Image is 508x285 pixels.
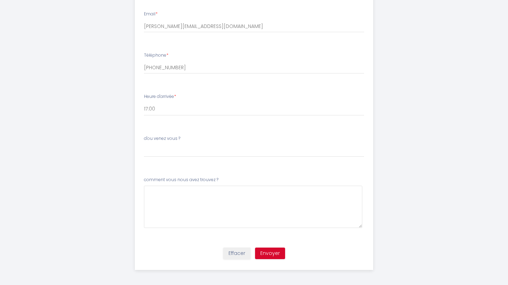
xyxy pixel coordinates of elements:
[144,177,218,183] label: comment vous nous avez trouvez ?
[144,52,168,59] label: Téléphone
[144,93,176,100] label: Heure d'arrivée
[223,248,251,259] button: Effacer
[144,135,180,142] label: d'ou venez vous ?
[255,248,285,259] button: Envoyer
[144,11,158,17] label: Email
